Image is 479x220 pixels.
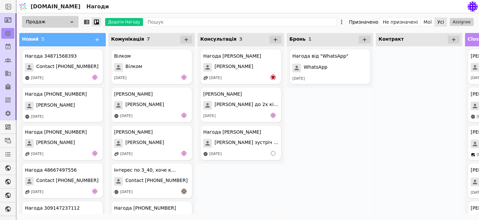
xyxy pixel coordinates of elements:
[114,114,119,118] img: online-store.svg
[36,102,75,110] span: [PERSON_NAME]
[468,2,478,12] img: 3407c29ab232c44c9c8bc96fbfe5ffcb
[146,17,337,27] input: Пошук
[31,151,43,157] div: [DATE]
[349,17,378,27] div: Призначено
[92,189,97,194] img: de
[114,129,153,136] div: [PERSON_NAME]
[215,63,253,72] span: [PERSON_NAME]
[41,36,45,42] span: 5
[22,36,39,42] span: Новий
[270,113,276,118] img: de
[25,76,30,80] img: online-store.svg
[304,64,327,72] span: WhatsApp
[471,114,475,119] img: online-store.svg
[25,190,30,194] img: affiliate-program.svg
[292,76,305,82] div: [DATE]
[114,75,126,81] div: [DATE]
[25,167,77,174] div: Нагода 48667497556
[114,91,153,98] div: [PERSON_NAME]
[215,139,278,148] span: [PERSON_NAME] зустріч 13.08
[111,49,192,84] div: ВілкомВілком[DATE]de
[36,63,98,72] span: Contact [PHONE_NUMBER]
[181,151,187,156] img: de
[120,151,132,157] div: [DATE]
[421,17,435,27] button: Мої
[203,76,208,80] img: affiliate-program.svg
[36,139,75,148] span: [PERSON_NAME]
[215,101,278,110] span: [PERSON_NAME] до 2х кімнатної
[270,75,276,80] img: bo
[239,36,242,42] span: 3
[209,75,222,81] div: [DATE]
[22,87,103,122] div: Нагода [PHONE_NUMBER][PERSON_NAME][DATE]
[289,36,306,42] span: Бронь
[292,53,348,60] div: Нагода від "WhatsApp"
[31,75,43,81] div: [DATE]
[435,17,447,27] button: Усі
[120,189,132,195] div: [DATE]
[84,3,109,11] h2: Нагоди
[31,3,80,11] span: [DOMAIN_NAME]
[25,53,77,60] div: Нагода 34871568393
[200,36,237,42] span: Консультація
[22,49,103,84] div: Нагода 34871568393Contact [PHONE_NUMBER][DATE]de
[92,75,97,80] img: de
[209,151,222,157] div: [DATE]
[289,49,371,84] div: Нагода від "WhatsApp"WhatsApp[DATE]
[31,189,43,195] div: [DATE]
[111,163,192,198] div: Інтерес по З_40, хоче квартируContact [PHONE_NUMBER][DATE]an
[379,36,404,42] span: Контракт
[25,152,30,156] img: affiliate-program.svg
[36,177,98,186] span: Contact [PHONE_NUMBER]
[111,87,192,122] div: [PERSON_NAME][PERSON_NAME][DATE]de
[111,125,192,160] div: [PERSON_NAME][PERSON_NAME][DATE]de
[270,151,276,156] img: vi
[25,205,80,212] div: Нагода 309147237112
[181,75,187,80] img: de
[203,152,208,156] img: online-store.svg
[200,87,281,122] div: [PERSON_NAME][PERSON_NAME] до 2х кімнатної[DATE]de
[125,101,164,110] span: [PERSON_NAME]
[114,205,176,212] div: Нагода [PHONE_NUMBER]
[450,18,474,26] button: Assignee
[17,0,84,13] a: [DOMAIN_NAME]
[125,177,188,186] span: Contact [PHONE_NUMBER]
[105,18,143,26] button: Додати Нагоду
[203,91,242,98] div: [PERSON_NAME]
[18,0,28,13] img: Logo
[114,53,131,60] div: Вілком
[203,129,261,136] div: Нагода [PERSON_NAME]
[147,36,150,42] span: 7
[22,125,103,160] div: Нагода [PHONE_NUMBER][PERSON_NAME][DATE]de
[25,129,87,136] div: Нагода [PHONE_NUMBER]
[200,49,281,84] div: Нагода [PERSON_NAME][PERSON_NAME][DATE]bo
[114,167,177,174] div: Інтерес по З_40, хоче квартиру
[471,152,475,157] img: brick-mortar-store.svg
[31,114,43,120] div: [DATE]
[380,17,421,27] button: Не призначені
[181,189,187,194] img: an
[181,113,187,118] img: de
[25,91,87,98] div: Нагода [PHONE_NUMBER]
[200,125,281,160] div: Нагода [PERSON_NAME][PERSON_NAME] зустріч 13.08[DATE]vi
[308,36,312,42] span: 1
[114,152,119,156] img: affiliate-program.svg
[25,114,30,119] img: online-store.svg
[92,151,97,156] img: de
[114,190,119,194] img: online-store.svg
[203,113,216,119] div: [DATE]
[22,16,79,28] div: Продаж
[125,63,142,72] span: Вілком
[120,113,132,119] div: [DATE]
[203,53,261,60] div: Нагода [PERSON_NAME]
[111,36,144,42] span: Комунікація
[22,163,103,198] div: Нагода 48667497556Contact [PHONE_NUMBER][DATE]de
[125,139,164,148] span: [PERSON_NAME]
